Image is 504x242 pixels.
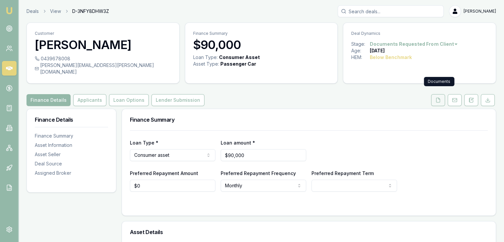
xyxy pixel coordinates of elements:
[130,180,215,192] input: $
[150,94,206,106] a: Lender Submission
[130,117,488,122] h3: Finance Summary
[72,94,108,106] a: Applicants
[35,38,171,51] h3: [PERSON_NAME]
[130,140,158,146] label: Loan Type *
[27,94,72,106] a: Finance Details
[370,47,385,54] div: [DATE]
[193,61,219,67] div: Asset Type :
[370,41,458,47] button: Documents Requested From Client
[219,54,260,61] div: Consumer Asset
[73,94,106,106] button: Applicants
[130,170,198,176] label: Preferred Repayment Amount
[27,8,109,15] nav: breadcrumb
[72,8,109,15] span: D-3NFY8DHW3Z
[109,94,149,106] button: Loan Options
[35,31,171,36] p: Customer
[351,47,370,54] div: Age:
[351,54,370,61] div: HEM:
[351,31,488,36] p: Deal Dynamics
[35,62,171,75] div: [PERSON_NAME][EMAIL_ADDRESS][PERSON_NAME][DOMAIN_NAME]
[311,170,374,176] label: Preferred Repayment Term
[424,77,454,86] div: Documents
[338,5,444,17] input: Search deals
[35,117,108,122] h3: Finance Details
[151,94,204,106] button: Lender Submission
[108,94,150,106] a: Loan Options
[35,55,171,62] div: 0439678008
[35,170,108,176] div: Assigned Broker
[35,151,108,158] div: Asset Seller
[35,142,108,149] div: Asset Information
[27,8,39,15] a: Deals
[5,7,13,15] img: emu-icon-u.png
[193,38,330,51] h3: $90,000
[221,140,255,146] label: Loan amount *
[220,61,256,67] div: Passenger Car
[221,170,296,176] label: Preferred Repayment Frequency
[130,229,488,235] h3: Asset Details
[50,8,61,15] a: View
[35,160,108,167] div: Deal Source
[370,54,412,61] div: Below Benchmark
[27,94,71,106] button: Finance Details
[193,31,330,36] p: Finance Summary
[351,41,370,47] div: Stage:
[464,9,496,14] span: [PERSON_NAME]
[193,54,218,61] div: Loan Type:
[35,133,108,139] div: Finance Summary
[221,149,306,161] input: $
